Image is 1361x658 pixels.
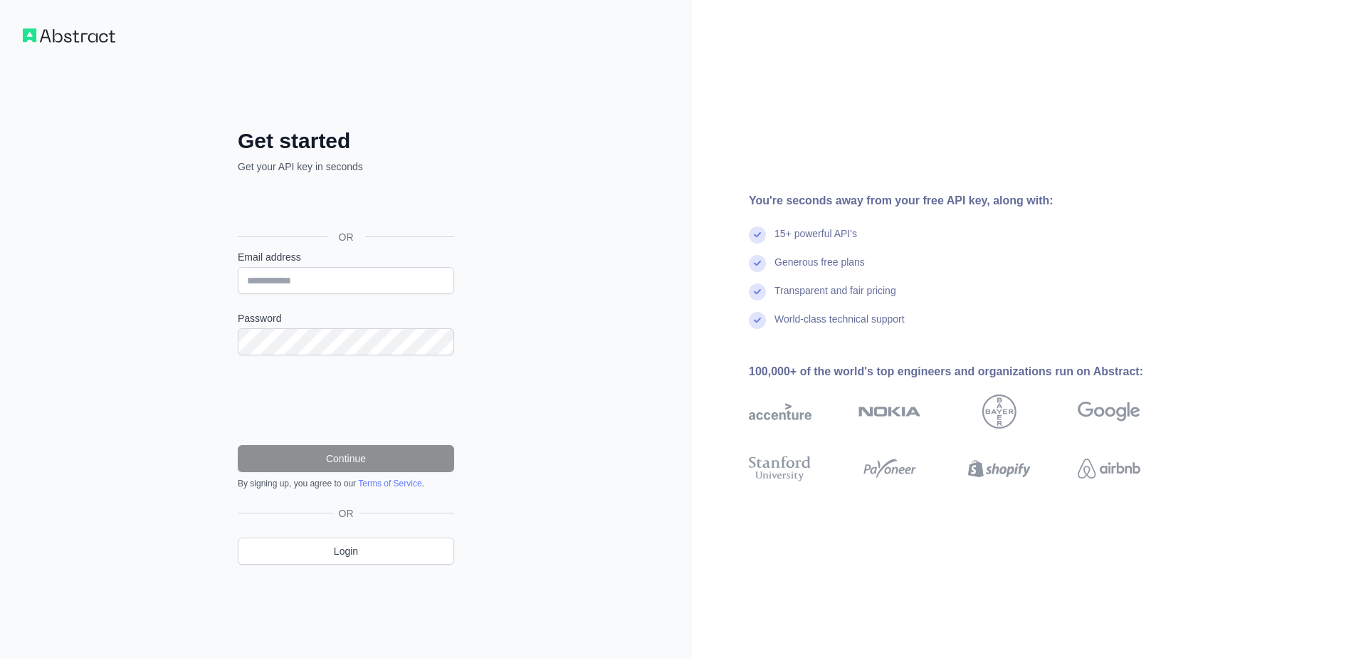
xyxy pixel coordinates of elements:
img: check mark [749,312,766,329]
div: By signing up, you agree to our . [238,478,454,489]
img: nokia [858,395,921,429]
p: Get your API key in seconds [238,160,454,174]
img: stanford university [749,453,811,484]
h2: Get started [238,128,454,154]
div: Generous free plans [774,255,865,283]
img: check mark [749,283,766,301]
iframe: reCAPTCHA [238,372,454,428]
label: Email address [238,250,454,264]
img: check mark [749,226,766,244]
label: Password [238,311,454,325]
img: accenture [749,395,811,429]
img: check mark [749,255,766,272]
div: 15+ powerful API's [774,226,857,255]
span: OR [327,230,365,244]
span: OR [333,506,359,521]
img: Workflow [23,28,115,43]
img: airbnb [1078,453,1140,484]
img: bayer [982,395,1016,429]
div: Transparent and fair pricing [774,283,896,312]
img: google [1078,395,1140,429]
div: World-class technical support [774,312,905,340]
img: shopify [968,453,1031,484]
a: Login [238,538,454,565]
iframe: Кнопка "Войти с аккаунтом Google" [231,189,458,221]
div: You're seconds away from your free API key, along with: [749,192,1186,209]
a: Terms of Service [358,479,421,489]
button: Continue [238,445,454,472]
div: 100,000+ of the world's top engineers and organizations run on Abstract: [749,363,1186,380]
img: payoneer [858,453,921,484]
